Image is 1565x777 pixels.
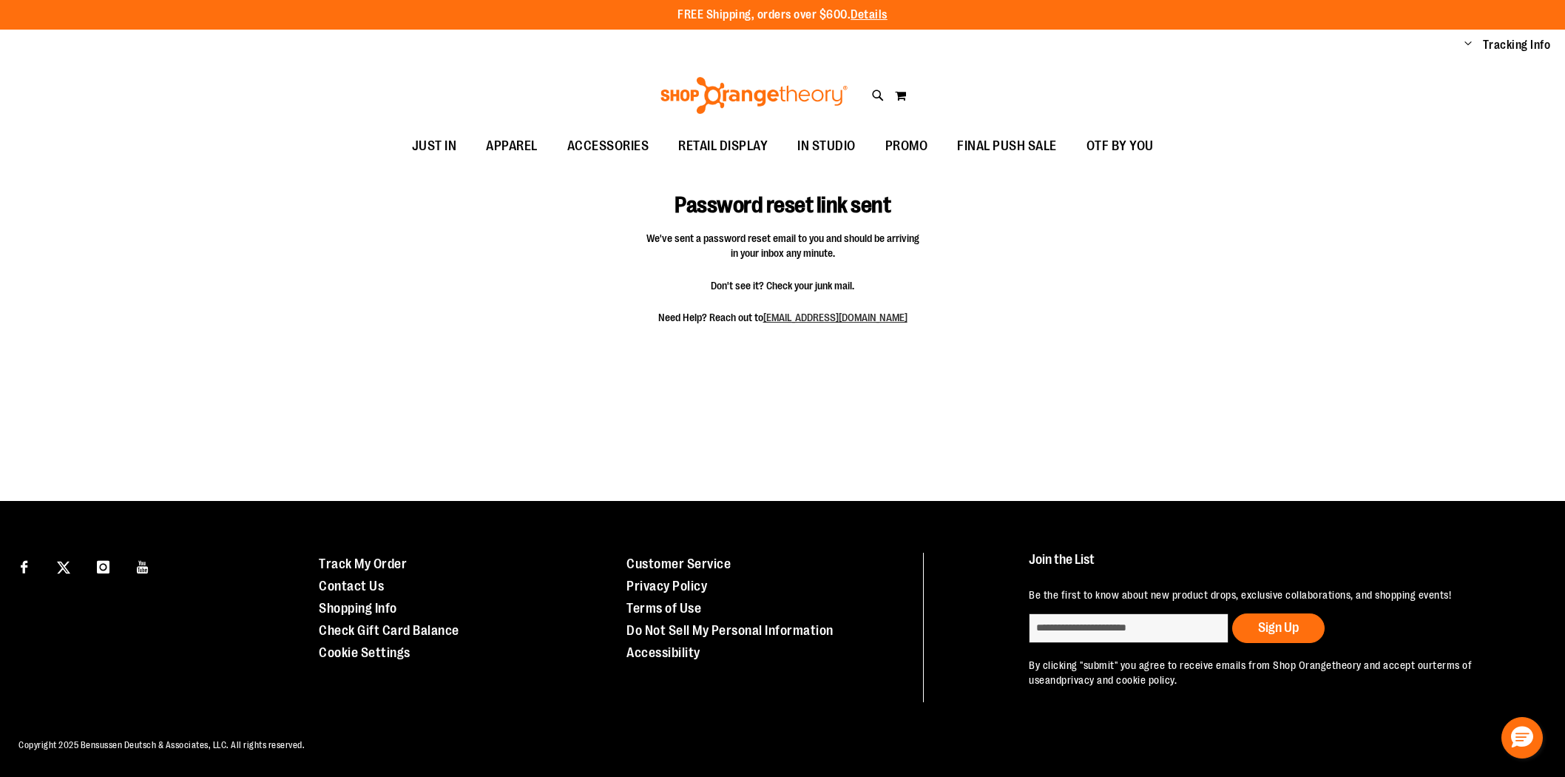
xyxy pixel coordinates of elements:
button: Account menu [1464,38,1472,53]
a: FINAL PUSH SALE [942,129,1072,164]
span: IN STUDIO [797,129,856,163]
a: Visit our X page [51,553,77,579]
a: Tracking Info [1483,37,1551,53]
a: RETAIL DISPLAY [663,129,782,164]
span: We've sent a password reset email to you and should be arriving in your inbox any minute. [646,231,919,260]
a: privacy and cookie policy. [1061,674,1177,686]
a: APPAREL [471,129,552,164]
a: IN STUDIO [782,129,871,164]
span: JUST IN [412,129,457,163]
span: Copyright 2025 Bensussen Deutsch & Associates, LLC. All rights reserved. [18,740,305,750]
span: Don't see it? Check your junk mail. [646,278,919,293]
p: FREE Shipping, orders over $600. [677,7,888,24]
a: terms of use [1029,659,1472,686]
button: Hello, have a question? Let’s chat. [1501,717,1543,758]
a: Track My Order [319,556,407,571]
span: OTF BY YOU [1086,129,1154,163]
h4: Join the List [1029,553,1528,580]
a: Terms of Use [626,601,701,616]
a: OTF BY YOU [1072,129,1169,164]
span: Need Help? Reach out to [646,310,919,325]
span: ACCESSORIES [567,129,649,163]
span: APPAREL [486,129,538,163]
a: Visit our Facebook page [11,553,37,579]
a: Visit our Youtube page [130,553,156,579]
a: Accessibility [626,645,700,660]
button: Sign Up [1232,613,1325,643]
img: Shop Orangetheory [658,77,850,114]
a: Cookie Settings [319,645,410,660]
a: Do Not Sell My Personal Information [626,623,834,638]
h1: Password reset link sent [610,171,956,218]
img: Twitter [57,561,70,574]
span: PROMO [885,129,928,163]
a: Visit our Instagram page [90,553,116,579]
input: enter email [1029,613,1228,643]
a: Privacy Policy [626,579,707,593]
p: Be the first to know about new product drops, exclusive collaborations, and shopping events! [1029,588,1528,602]
a: ACCESSORIES [552,129,664,164]
span: RETAIL DISPLAY [678,129,768,163]
a: [EMAIL_ADDRESS][DOMAIN_NAME] [763,312,907,323]
a: Details [851,8,888,21]
a: Customer Service [626,556,731,571]
span: FINAL PUSH SALE [957,129,1057,163]
a: Shopping Info [319,601,397,616]
a: Contact Us [319,579,384,593]
p: By clicking "submit" you agree to receive emails from Shop Orangetheory and accept our and [1029,658,1528,687]
span: Sign Up [1258,620,1299,635]
a: Check Gift Card Balance [319,623,459,638]
a: PROMO [871,129,943,164]
a: JUST IN [397,129,472,164]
